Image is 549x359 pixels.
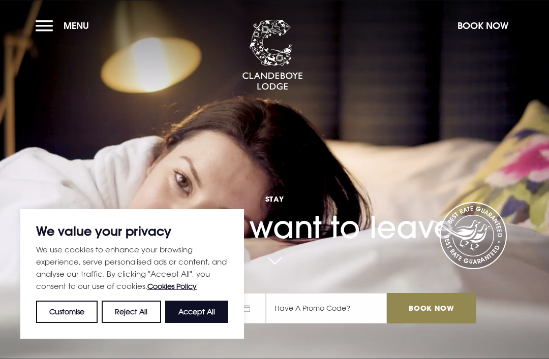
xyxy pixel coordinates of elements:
button: Book Now [452,15,513,37]
button: Accept All [165,301,228,323]
span: Menu [64,20,89,31]
button: Customise [36,301,98,323]
a: Cookies Policy [147,282,197,290]
img: Clandeboye Lodge [242,20,303,91]
input: Have A Promo Code? [266,293,387,323]
input: Book Now [387,293,476,323]
button: Reject All [102,301,161,323]
span: Stay [73,194,476,204]
p: We use cookies to enhance your browsing experience, serve personalised ads or content, and analys... [36,243,228,292]
button: Menu [36,15,94,37]
p: We value your privacy [36,225,228,237]
h1: You won't want to leave [73,171,476,245]
div: We value your privacy [20,209,244,339]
